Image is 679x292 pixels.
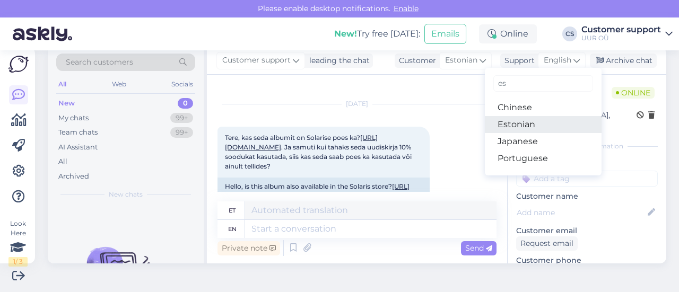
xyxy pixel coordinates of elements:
p: Customer email [516,225,658,236]
div: Customer [395,55,436,66]
div: CS [562,26,577,41]
div: Customer support [581,25,661,34]
a: Chinese [485,99,602,116]
div: Team chats [58,127,98,138]
div: Web [110,77,128,91]
div: Try free [DATE]: [334,28,420,40]
span: Online [612,87,655,99]
span: Customer support [222,55,291,66]
div: New [58,98,75,109]
div: AI Assistant [58,142,98,153]
a: Estonian [485,116,602,133]
p: Customer name [516,191,658,202]
div: All [58,156,67,167]
input: Add name [517,207,646,218]
span: Tere, kas seda albumit on Solarise poes ka? . Ja samuti kui tahaks seda uudiskirja 10% soodukat k... [225,134,413,170]
div: et [229,201,236,219]
div: Request email [516,236,578,251]
div: All [56,77,68,91]
b: New! [334,29,357,39]
img: Askly Logo [8,56,29,73]
input: Type to filter... [493,75,593,92]
div: Hello, is this album also available in the Solaris store? . And also if I would like to use this ... [217,178,430,224]
button: Emails [424,24,466,44]
div: Private note [217,241,280,255]
div: My chats [58,113,89,123]
div: Look Here [8,219,28,267]
div: Socials [169,77,195,91]
div: 99+ [170,113,193,123]
span: Search customers [66,57,133,68]
div: en [228,220,237,238]
a: Customer supportUUR OÜ [581,25,673,42]
a: Portuguese [485,150,602,167]
span: Estonian [445,55,477,66]
a: Japanese [485,133,602,150]
div: leading the chat [305,55,370,66]
div: 0 [178,98,193,109]
div: UUR OÜ [581,34,661,42]
span: New chats [109,190,143,199]
div: Online [479,24,537,43]
span: Enable [390,4,422,13]
div: [DATE] [217,99,497,109]
span: Send [465,243,492,253]
input: Add a tag [516,171,658,187]
div: 99+ [170,127,193,138]
div: Archive chat [590,54,657,68]
div: 1 / 3 [8,257,28,267]
div: Archived [58,171,89,182]
p: Customer phone [516,255,658,266]
span: English [544,55,571,66]
div: Support [500,55,535,66]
